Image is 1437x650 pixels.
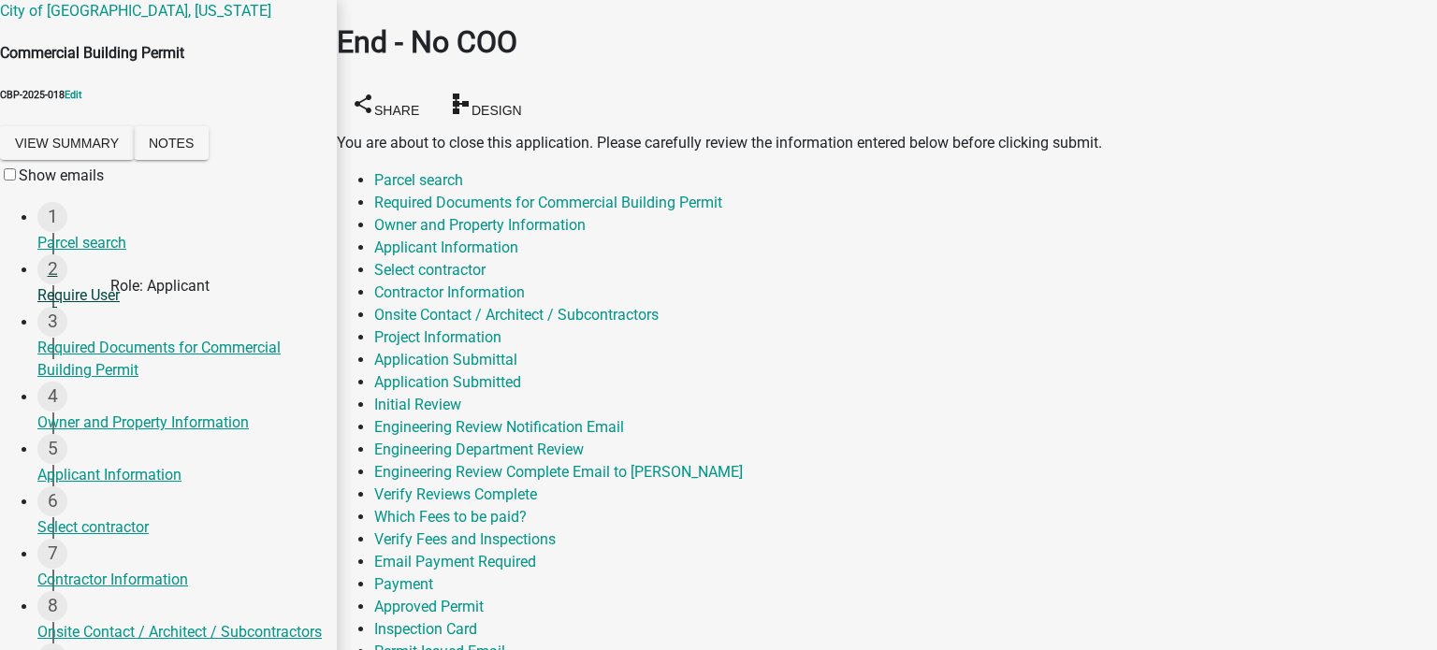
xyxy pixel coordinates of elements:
div: Onsite Contact / Architect / Subcontractors [37,621,322,643]
div: Select contractor [37,516,322,539]
div: Applicant Information [37,464,322,486]
h1: End - No COO [337,20,1437,65]
button: shareShare [337,85,434,127]
a: Approved Permit [374,598,484,615]
a: Parcel search [374,171,463,189]
span: Share [374,102,419,117]
a: Required Documents for Commercial Building Permit [374,194,722,211]
div: Contractor Information [37,569,322,591]
div: 6 [37,486,67,516]
wm-modal-confirm: Notes [134,136,209,153]
a: Applicant Information [374,238,518,256]
div: Required Documents for Commercial Building Permit [37,337,322,382]
a: Owner and Property Information [374,216,586,234]
div: 4 [37,382,67,412]
div: 2 [37,254,67,284]
button: schemaDesign [434,85,537,127]
a: Verify Fees and Inspections [374,530,556,548]
a: Payment [374,575,433,593]
a: Inspection Card [374,620,477,638]
a: Onsite Contact / Architect / Subcontractors [374,306,659,324]
div: Role: Applicant [110,275,210,297]
div: 5 [37,434,67,464]
a: Verify Reviews Complete [374,485,537,503]
div: 3 [37,307,67,337]
span: Design [472,102,522,117]
a: Which Fees to be paid? [374,508,527,526]
a: Engineering Review Complete Email to [PERSON_NAME] [374,463,743,481]
a: Project Information [374,328,501,346]
a: Contractor Information [374,283,525,301]
i: share [352,92,374,114]
a: Application Submittal [374,351,517,368]
i: schema [449,92,472,114]
div: Owner and Property Information [37,412,322,434]
div: Require User [37,284,322,307]
div: 8 [37,591,67,621]
div: 1 [37,202,67,232]
a: Select contractor [374,261,486,279]
wm-modal-confirm: Edit Application Number [65,89,82,101]
a: Engineering Review Notification Email [374,418,624,436]
a: Edit [65,89,82,101]
button: Notes [134,126,209,160]
a: Engineering Department Review [374,441,584,458]
div: 7 [37,539,67,569]
a: Email Payment Required [374,553,536,571]
div: Parcel search [37,232,322,254]
a: Application Submitted [374,373,521,391]
a: Initial Review [374,396,461,413]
